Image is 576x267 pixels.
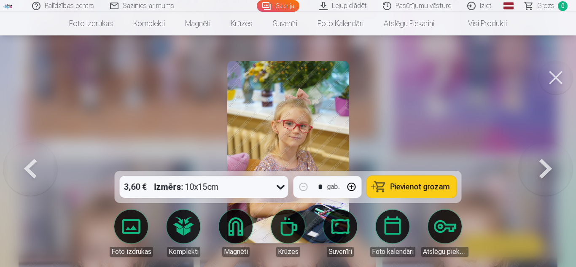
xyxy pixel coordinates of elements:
a: Magnēti [212,210,259,257]
a: Komplekti [123,12,175,35]
div: 3,60 € [120,176,151,198]
div: Magnēti [222,247,250,257]
a: Visi produkti [444,12,517,35]
div: Komplekti [167,247,200,257]
a: Foto kalendāri [369,210,416,257]
a: Magnēti [175,12,221,35]
a: Krūzes [264,210,312,257]
button: Pievienot grozam [367,176,457,198]
img: /fa1 [3,3,13,8]
a: Atslēgu piekariņi [421,210,468,257]
div: 10x15cm [154,176,219,198]
strong: Izmērs : [154,181,183,193]
a: Suvenīri [263,12,307,35]
a: Foto kalendāri [307,12,374,35]
div: Atslēgu piekariņi [421,247,468,257]
div: Suvenīri [327,247,354,257]
a: Komplekti [160,210,207,257]
div: Foto kalendāri [370,247,415,257]
span: Grozs [537,1,554,11]
a: Foto izdrukas [59,12,123,35]
div: Krūzes [276,247,300,257]
a: Suvenīri [317,210,364,257]
a: Krūzes [221,12,263,35]
div: Foto izdrukas [110,247,153,257]
div: gab. [327,182,340,192]
span: 0 [558,1,568,11]
a: Atslēgu piekariņi [374,12,444,35]
a: Foto izdrukas [108,210,155,257]
span: Pievienot grozam [390,183,450,191]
